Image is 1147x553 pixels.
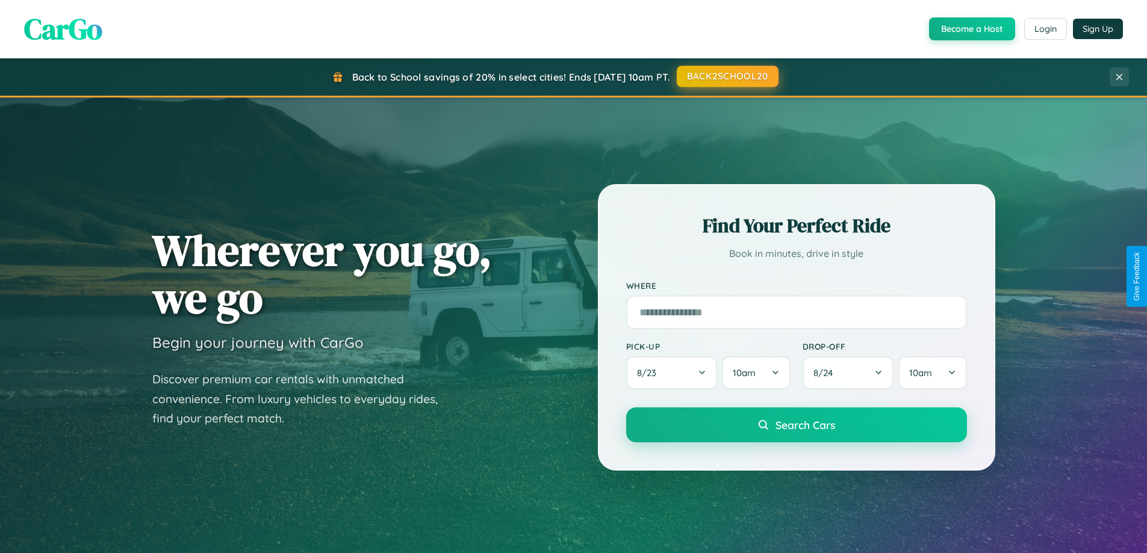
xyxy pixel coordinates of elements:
div: Give Feedback [1133,252,1141,301]
button: 8/23 [626,356,718,389]
button: Sign Up [1073,19,1123,39]
span: CarGo [24,9,102,49]
span: 8 / 23 [637,367,662,378]
p: Discover premium car rentals with unmatched convenience. From luxury vehicles to everyday rides, ... [152,369,453,428]
h1: Wherever you go, we go [152,226,492,321]
span: 10am [909,367,932,378]
h3: Begin your journey with CarGo [152,333,364,351]
label: Drop-off [803,341,967,351]
button: 8/24 [803,356,894,389]
button: Become a Host [929,17,1015,40]
button: Search Cars [626,407,967,442]
label: Where [626,280,967,291]
span: Search Cars [776,418,835,431]
span: Back to School savings of 20% in select cities! Ends [DATE] 10am PT. [352,71,670,83]
span: 8 / 24 [813,367,839,378]
span: 10am [733,367,756,378]
label: Pick-up [626,341,791,351]
p: Book in minutes, drive in style [626,245,967,262]
h2: Find Your Perfect Ride [626,212,967,239]
button: 10am [898,356,966,389]
button: Login [1024,18,1067,40]
button: 10am [722,356,790,389]
button: BACK2SCHOOL20 [677,66,779,87]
